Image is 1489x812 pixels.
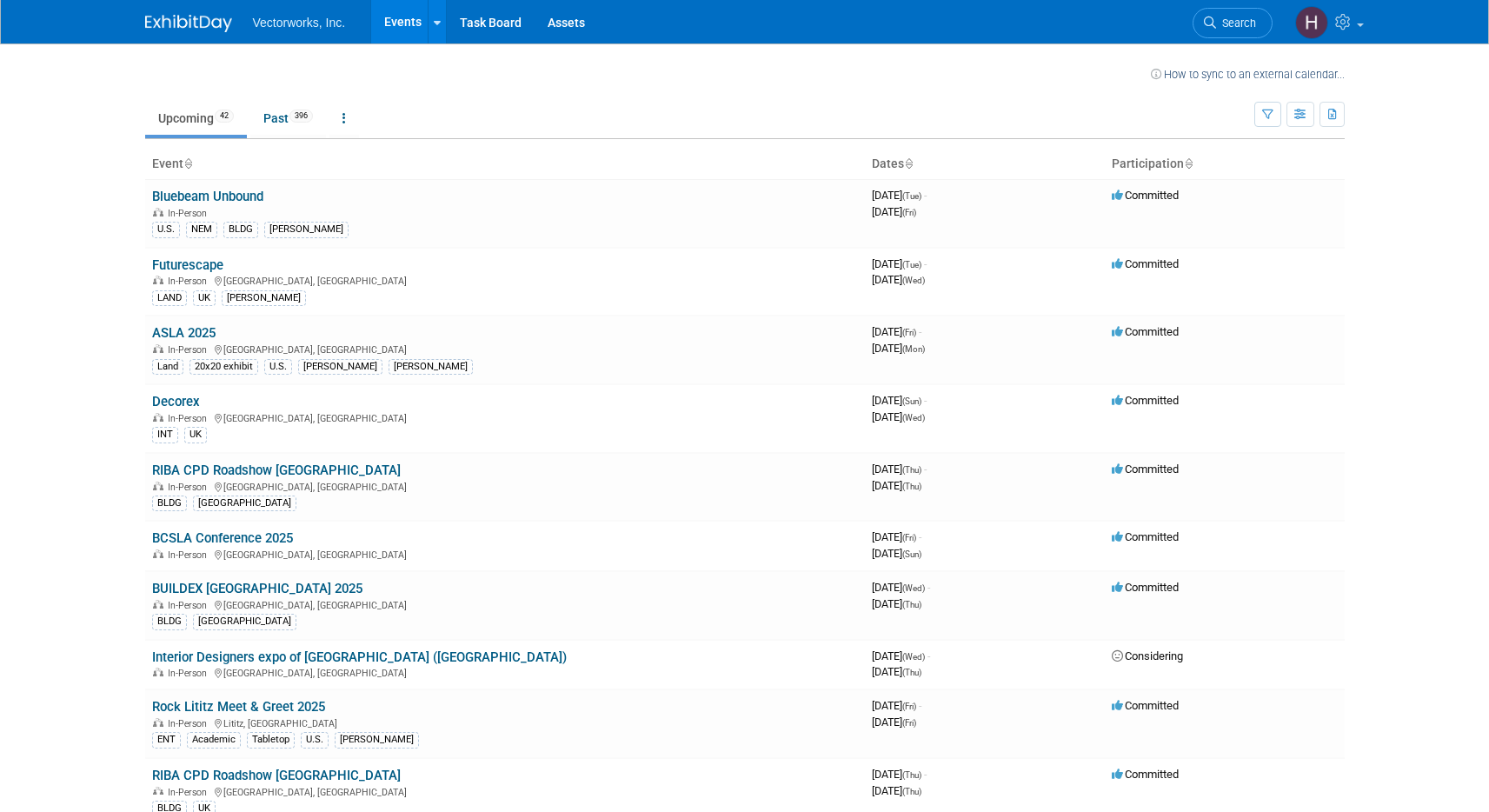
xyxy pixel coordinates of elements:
span: - [924,189,927,202]
span: - [927,649,930,662]
span: - [924,394,927,407]
div: INT [152,427,178,443]
span: - [924,463,927,476]
span: [DATE] [872,189,927,202]
span: 396 [289,110,313,123]
a: Sort by Start Date [904,156,913,170]
span: Vectorworks, Inc. [253,16,346,30]
span: [DATE] [872,715,916,729]
div: [GEOGRAPHIC_DATA] [193,496,296,511]
span: (Thu) [902,600,921,609]
div: BLDG [152,496,187,511]
span: [DATE] [872,649,930,662]
div: UK [184,427,207,443]
span: - [924,768,927,781]
th: Dates [865,150,1105,179]
span: Committed [1112,189,1179,202]
span: In-Person [168,668,212,679]
span: - [919,325,921,338]
span: Considering [1112,649,1183,662]
img: In-Person Event [153,276,163,284]
img: In-Person Event [153,787,163,795]
div: NEM [186,222,217,237]
span: Committed [1112,699,1179,712]
span: (Tue) [902,260,921,270]
span: Committed [1112,325,1179,338]
div: ENT [152,732,181,748]
a: BCSLA Conference 2025 [152,530,293,546]
span: - [919,530,921,543]
span: Committed [1112,394,1179,407]
span: In-Person [168,276,212,287]
span: [DATE] [872,699,921,712]
span: (Fri) [902,533,916,542]
span: (Fri) [902,208,916,217]
span: [DATE] [872,547,921,560]
img: In-Person Event [153,208,163,216]
img: In-Person Event [153,482,163,490]
div: LAND [152,290,187,306]
th: Event [145,150,865,179]
a: Decorex [152,394,200,409]
div: [GEOGRAPHIC_DATA], [GEOGRAPHIC_DATA] [152,410,858,424]
img: ExhibitDay [145,15,232,32]
span: [DATE] [872,479,921,492]
div: U.S. [301,732,329,748]
span: Committed [1112,463,1179,476]
th: Participation [1105,150,1345,179]
div: Land [152,359,183,375]
span: (Thu) [902,787,921,796]
div: [GEOGRAPHIC_DATA], [GEOGRAPHIC_DATA] [152,273,858,287]
div: BLDG [223,222,258,237]
span: [DATE] [872,325,921,338]
div: U.S. [264,359,292,375]
span: [DATE] [872,342,925,355]
div: Lititz, [GEOGRAPHIC_DATA] [152,715,858,729]
div: [GEOGRAPHIC_DATA], [GEOGRAPHIC_DATA] [152,784,858,798]
span: (Thu) [902,668,921,677]
span: [DATE] [872,205,916,218]
div: BLDG [152,614,187,629]
span: (Thu) [902,482,921,491]
span: In-Person [168,413,212,424]
a: BUILDEX [GEOGRAPHIC_DATA] 2025 [152,581,362,596]
div: [GEOGRAPHIC_DATA], [GEOGRAPHIC_DATA] [152,665,858,679]
span: Committed [1112,581,1179,594]
span: Committed [1112,530,1179,543]
div: [GEOGRAPHIC_DATA], [GEOGRAPHIC_DATA] [152,479,858,493]
span: [DATE] [872,257,927,270]
span: (Fri) [902,702,916,711]
a: Sort by Event Name [183,156,192,170]
span: In-Person [168,208,212,219]
span: [DATE] [872,665,921,678]
img: Henry Amogu [1295,6,1328,39]
div: [PERSON_NAME] [389,359,473,375]
span: Committed [1112,257,1179,270]
a: Sort by Participation Type [1184,156,1193,170]
span: - [924,257,927,270]
span: (Wed) [902,276,925,285]
a: Futurescape [152,257,223,273]
span: - [919,699,921,712]
span: (Thu) [902,465,921,475]
span: In-Person [168,549,212,561]
img: In-Person Event [153,718,163,727]
div: [GEOGRAPHIC_DATA] [193,614,296,629]
div: 20x20 exhibit [189,359,258,375]
div: [PERSON_NAME] [264,222,349,237]
div: [GEOGRAPHIC_DATA], [GEOGRAPHIC_DATA] [152,547,858,561]
a: RIBA CPD Roadshow [GEOGRAPHIC_DATA] [152,463,401,478]
span: [DATE] [872,463,927,476]
img: In-Person Event [153,413,163,422]
span: (Wed) [902,652,925,662]
a: Search [1193,8,1273,38]
div: [PERSON_NAME] [335,732,419,748]
span: In-Person [168,787,212,798]
span: (Sun) [902,549,921,559]
span: [DATE] [872,273,925,286]
span: (Tue) [902,191,921,201]
span: (Sun) [902,396,921,406]
span: In-Person [168,600,212,611]
span: [DATE] [872,394,927,407]
span: Search [1216,17,1256,30]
